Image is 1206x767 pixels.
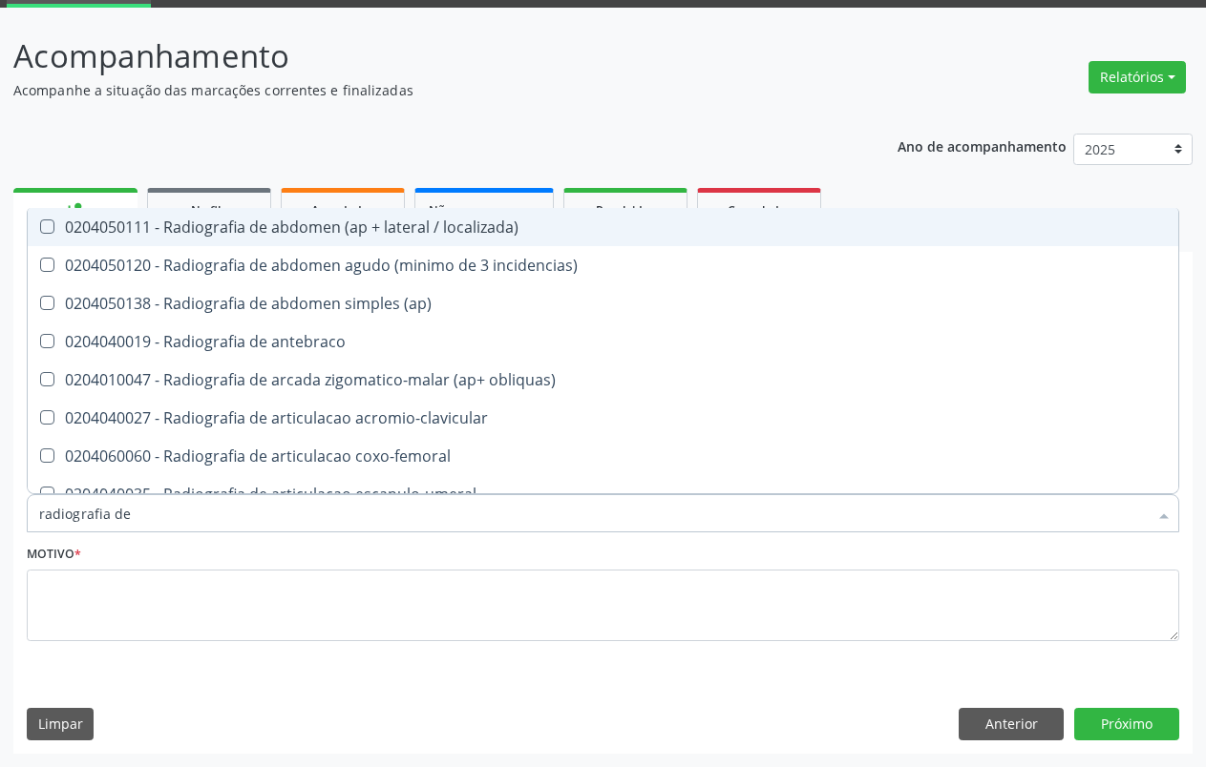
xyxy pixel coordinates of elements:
div: 0204010047 - Radiografia de arcada zigomatico-malar (ap+ obliquas) [39,372,1167,387]
button: Anterior [959,708,1064,740]
span: Na fila [191,202,227,218]
span: Resolvidos [596,202,655,218]
div: 0204050111 - Radiografia de abdomen (ap + lateral / localizada) [39,219,1167,235]
input: Buscar por procedimentos [39,494,1148,532]
label: Motivo [27,540,81,570]
div: 0204060060 - Radiografia de articulacao coxo-femoral [39,448,1167,464]
span: Cancelados [728,202,792,218]
div: 0204050120 - Radiografia de abdomen agudo (minimo de 3 incidencias) [39,258,1167,273]
div: 0204040027 - Radiografia de articulacao acromio-clavicular [39,410,1167,425]
p: Acompanhamento [13,32,839,80]
div: person_add [65,199,86,220]
span: Agendados [311,202,374,218]
p: Acompanhe a situação das marcações correntes e finalizadas [13,80,839,100]
button: Relatórios [1089,61,1186,93]
button: Próximo [1074,708,1179,740]
div: 0204050138 - Radiografia de abdomen simples (ap) [39,296,1167,311]
div: 0204040035 - Radiografia de articulacao escapulo-umeral [39,487,1167,502]
span: Não compareceram [429,202,540,218]
div: 0204040019 - Radiografia de antebraco [39,334,1167,349]
p: Ano de acompanhamento [898,134,1067,157]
